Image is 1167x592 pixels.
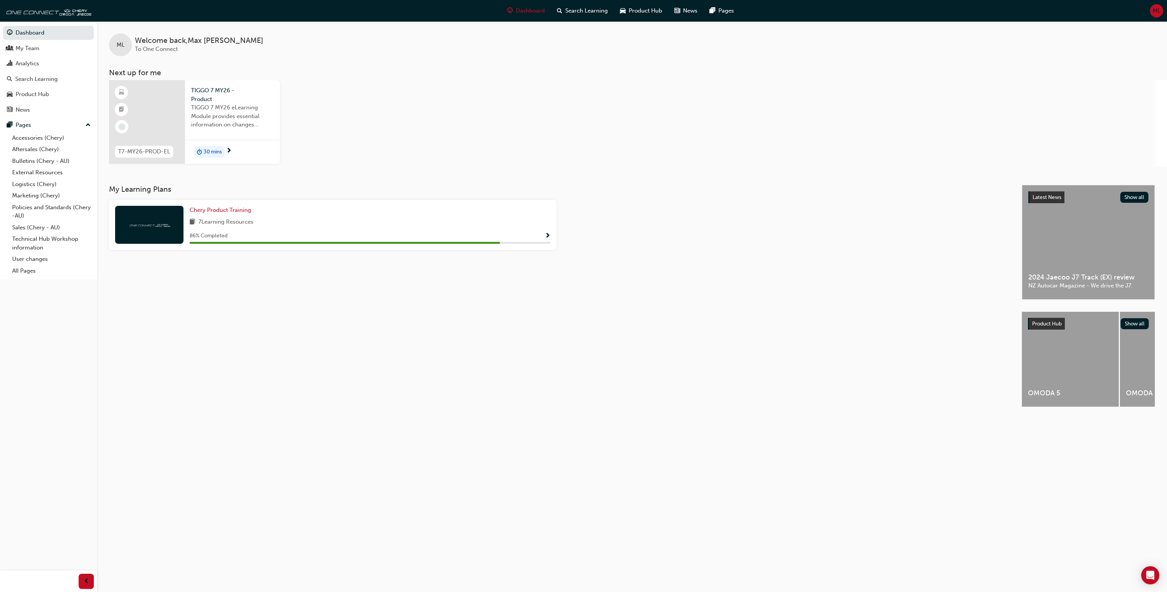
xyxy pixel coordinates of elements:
h3: Next up for me [97,68,1167,77]
span: T7-MY26-PROD-EL [118,147,170,156]
span: car-icon [7,91,13,98]
a: Chery Product Training [190,206,254,215]
a: User changes [9,253,94,265]
a: Logistics (Chery) [9,178,94,190]
div: My Team [16,44,40,53]
a: Sales (Chery - AU) [9,222,94,234]
span: Chery Product Training [190,207,251,213]
div: News [16,106,30,114]
span: guage-icon [7,30,13,36]
span: OMODA 5 [1028,389,1113,398]
div: Analytics [16,59,39,68]
a: OMODA 5 [1022,312,1119,407]
button: Pages [3,118,94,132]
a: search-iconSearch Learning [551,3,614,19]
span: 86 % Completed [190,232,228,240]
div: Search Learning [15,75,58,84]
button: ML [1150,4,1163,17]
a: news-iconNews [668,3,704,19]
span: Search Learning [565,6,608,15]
span: 7 Learning Resources [198,218,253,227]
a: All Pages [9,265,94,277]
span: pages-icon [710,6,715,16]
span: Product Hub [629,6,662,15]
a: Analytics [3,57,94,71]
span: TIGGO 7 MY26 - Product [191,86,274,103]
a: Dashboard [3,26,94,40]
span: 2024 Jaecoo J7 Track (EX) review [1028,273,1148,282]
span: pages-icon [7,122,13,129]
a: Marketing (Chery) [9,190,94,202]
a: Product Hub [3,87,94,101]
span: Latest News [1033,194,1061,200]
div: Product Hub [16,90,49,99]
span: Pages [718,6,734,15]
span: up-icon [85,120,91,130]
span: Dashboard [516,6,545,15]
img: oneconnect [4,3,91,18]
a: Search Learning [3,72,94,86]
span: news-icon [7,107,13,114]
span: guage-icon [507,6,513,16]
a: Latest NewsShow all [1028,191,1148,204]
a: Policies and Standards (Chery -AU) [9,202,94,222]
button: DashboardMy TeamAnalyticsSearch LearningProduct HubNews [3,24,94,118]
span: ML [117,41,125,49]
span: ML [1153,6,1161,15]
span: car-icon [620,6,626,16]
div: Open Intercom Messenger [1141,566,1159,584]
img: oneconnect [128,221,170,228]
a: Bulletins (Chery - AU) [9,155,94,167]
button: Show all [1121,318,1149,329]
a: News [3,103,94,117]
span: Show Progress [545,233,550,240]
button: Show all [1120,192,1149,203]
span: news-icon [674,6,680,16]
span: search-icon [7,76,12,83]
span: News [683,6,697,15]
span: duration-icon [197,147,202,157]
span: next-icon [226,148,232,155]
span: TIGGO 7 MY26 eLearning Module provides essential information on changes introduced with the new M... [191,103,274,129]
span: NZ Autocar Magazine - We drive the J7. [1028,281,1148,290]
span: people-icon [7,45,13,52]
button: Show Progress [545,231,550,241]
span: search-icon [557,6,562,16]
a: Accessories (Chery) [9,132,94,144]
a: External Resources [9,167,94,178]
span: learningResourceType_ELEARNING-icon [119,88,124,98]
a: pages-iconPages [704,3,740,19]
span: Product Hub [1032,320,1062,327]
span: booktick-icon [119,105,124,115]
a: T7-MY26-PROD-ELTIGGO 7 MY26 - ProductTIGGO 7 MY26 eLearning Module provides essential information... [109,80,280,164]
span: Welcome back , Max [PERSON_NAME] [135,36,263,45]
span: book-icon [190,218,195,227]
span: learningRecordVerb_NONE-icon [119,123,125,130]
h3: My Learning Plans [109,185,1010,194]
span: To One Connect [135,46,178,52]
a: My Team [3,41,94,55]
a: Product HubShow all [1028,318,1149,330]
a: guage-iconDashboard [501,3,551,19]
div: Pages [16,121,31,129]
a: Aftersales (Chery) [9,144,94,155]
span: 30 mins [204,148,222,156]
a: car-iconProduct Hub [614,3,668,19]
span: chart-icon [7,60,13,67]
a: Latest NewsShow all2024 Jaecoo J7 Track (EX) reviewNZ Autocar Magazine - We drive the J7. [1022,185,1155,300]
a: Technical Hub Workshop information [9,233,94,253]
span: prev-icon [84,577,89,586]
